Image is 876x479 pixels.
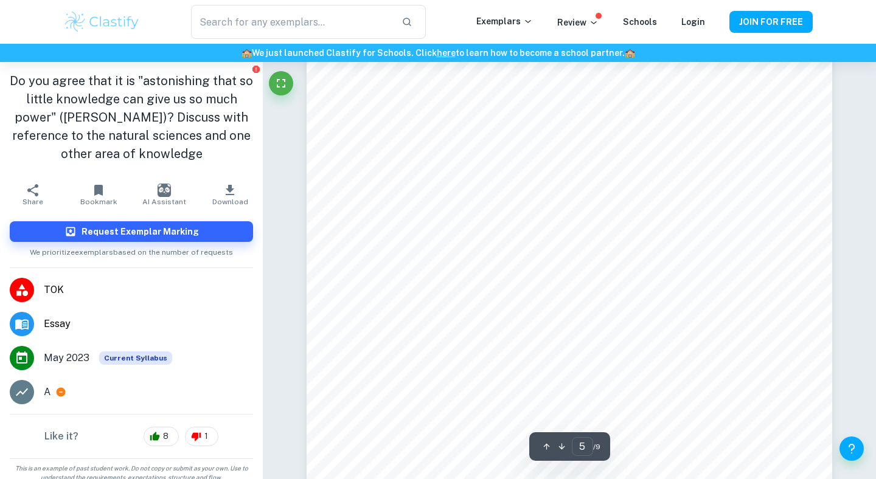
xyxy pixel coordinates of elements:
span: 🏫 [625,48,635,58]
button: Download [197,177,263,212]
span: Essay [44,317,253,331]
a: here [437,48,456,58]
button: Help and Feedback [839,436,864,461]
div: 1 [185,427,218,446]
img: AI Assistant [158,184,171,197]
a: Schools [623,17,657,27]
h6: Request Exemplar Marking [82,225,199,238]
span: TOK [44,283,253,297]
span: Bookmark [80,198,117,206]
h1: Do you agree that it is "astonishing that so little knowledge can give us so much power" ([PERSON... [10,72,253,163]
span: 1 [198,430,215,443]
img: Clastify logo [63,10,141,34]
button: AI Assistant [131,177,197,212]
button: Request Exemplar Marking [10,221,253,242]
button: Fullscreen [269,71,293,95]
button: Bookmark [66,177,131,212]
span: / 9 [593,441,600,452]
button: JOIN FOR FREE [729,11,813,33]
p: A [44,385,50,399]
span: Share [23,198,43,206]
p: Exemplars [476,15,533,28]
span: Download [212,198,248,206]
h6: We just launched Clastify for Schools. Click to learn how to become a school partner. [2,46,874,60]
h6: Like it? [44,429,78,444]
input: Search for any exemplars... [191,5,392,39]
p: Review [557,16,599,29]
span: May 2023 [44,351,89,365]
div: This exemplar is based on the current syllabus. Feel free to refer to it for inspiration/ideas wh... [99,351,172,365]
span: 🏫 [242,48,252,58]
div: 8 [144,427,179,446]
span: We prioritize exemplars based on the number of requests [30,242,233,258]
a: Login [681,17,705,27]
button: Report issue [251,64,260,74]
span: 8 [156,430,175,443]
span: AI Assistant [142,198,186,206]
span: Current Syllabus [99,351,172,365]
